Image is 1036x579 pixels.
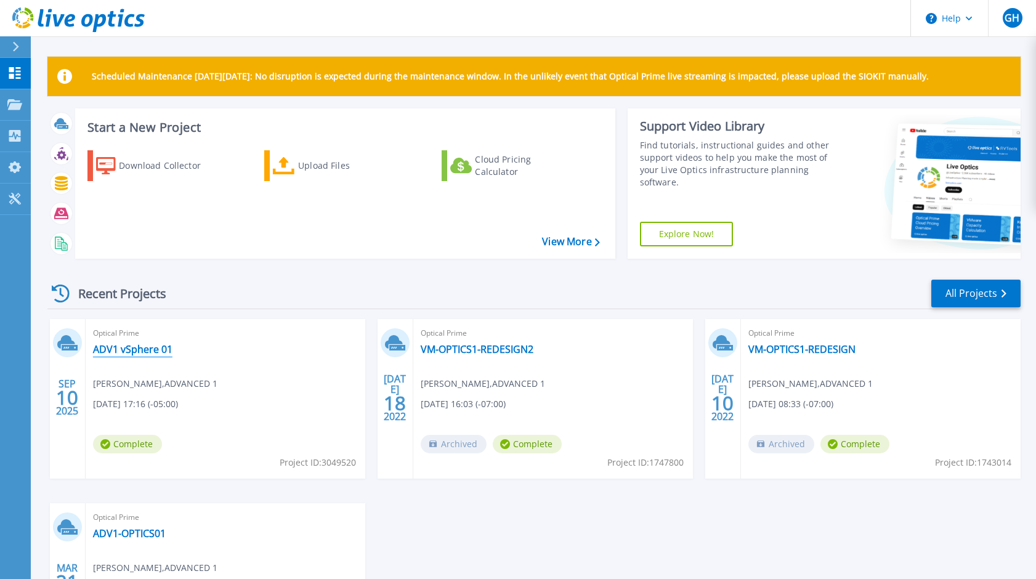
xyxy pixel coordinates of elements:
[421,435,487,453] span: Archived
[93,326,358,340] span: Optical Prime
[93,435,162,453] span: Complete
[384,398,406,408] span: 18
[748,326,1013,340] span: Optical Prime
[264,150,402,181] a: Upload Files
[475,153,573,178] div: Cloud Pricing Calculator
[640,222,734,246] a: Explore Now!
[93,377,217,391] span: [PERSON_NAME] , ADVANCED 1
[92,71,929,81] p: Scheduled Maintenance [DATE][DATE]: No disruption is expected during the maintenance window. In t...
[1005,13,1019,23] span: GH
[607,456,684,469] span: Project ID: 1747800
[748,343,856,355] a: VM-OPTICS1-REDESIGN
[93,511,358,524] span: Optical Prime
[47,278,183,309] div: Recent Projects
[56,392,78,403] span: 10
[421,326,686,340] span: Optical Prime
[542,236,599,248] a: View More
[119,153,217,178] div: Download Collector
[93,343,172,355] a: ADV1 vSphere 01
[931,280,1021,307] a: All Projects
[748,397,833,411] span: [DATE] 08:33 (-07:00)
[87,150,225,181] a: Download Collector
[640,139,839,188] div: Find tutorials, instructional guides and other support videos to help you make the most of your L...
[298,153,397,178] div: Upload Files
[493,435,562,453] span: Complete
[935,456,1011,469] span: Project ID: 1743014
[640,118,839,134] div: Support Video Library
[421,343,533,355] a: VM-OPTICS1-REDESIGN2
[421,377,545,391] span: [PERSON_NAME] , ADVANCED 1
[711,398,734,408] span: 10
[93,397,178,411] span: [DATE] 17:16 (-05:00)
[383,375,407,420] div: [DATE] 2022
[711,375,734,420] div: [DATE] 2022
[442,150,579,181] a: Cloud Pricing Calculator
[820,435,889,453] span: Complete
[280,456,356,469] span: Project ID: 3049520
[87,121,599,134] h3: Start a New Project
[748,435,814,453] span: Archived
[55,375,79,420] div: SEP 2025
[748,377,873,391] span: [PERSON_NAME] , ADVANCED 1
[421,397,506,411] span: [DATE] 16:03 (-07:00)
[93,527,166,540] a: ADV1-OPTICS01
[93,561,217,575] span: [PERSON_NAME] , ADVANCED 1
